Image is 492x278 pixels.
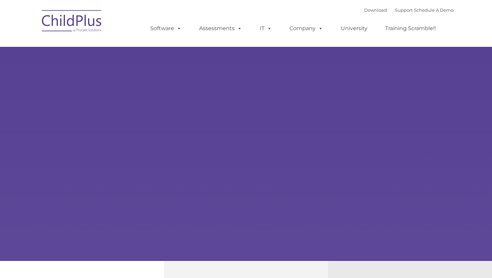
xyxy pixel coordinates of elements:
[379,22,442,35] a: Training Scramble!!
[283,22,330,35] a: Company
[414,7,454,13] a: Schedule A Demo
[144,22,188,35] a: Software
[364,7,454,13] font: |
[395,7,413,13] a: Support
[334,22,374,35] a: University
[38,5,105,39] img: ChildPlus by Procare Solutions
[253,22,278,35] a: IT
[192,22,249,35] a: Assessments
[364,7,387,13] a: Download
